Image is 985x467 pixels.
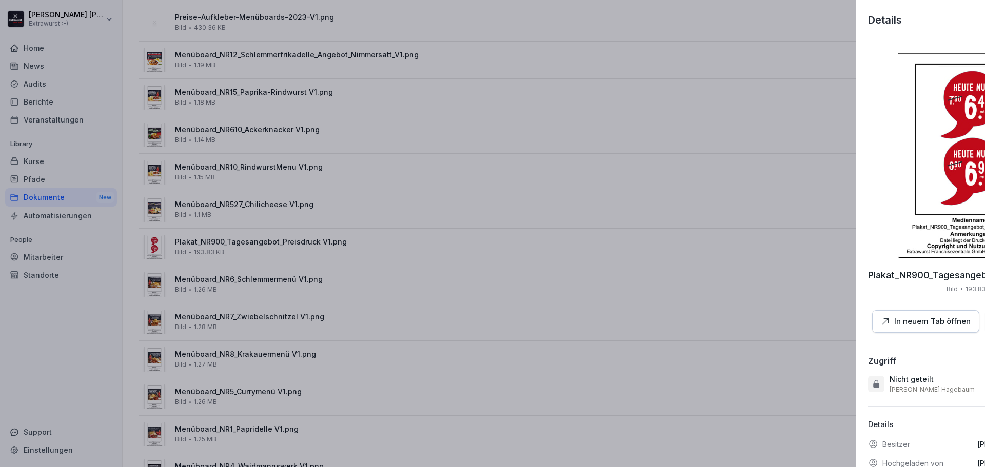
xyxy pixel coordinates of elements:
button: In neuem Tab öffnen [872,310,979,333]
p: Bild [947,285,958,294]
p: Details [868,12,902,28]
p: [PERSON_NAME] Hagebaum [890,385,975,394]
p: In neuem Tab öffnen [894,316,971,328]
div: Zugriff [868,356,896,366]
p: Besitzer [882,439,910,450]
p: Nicht geteilt [890,374,934,384]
